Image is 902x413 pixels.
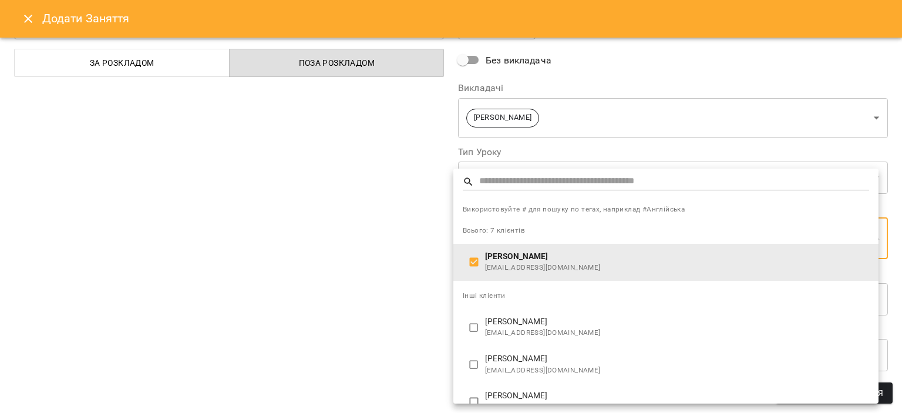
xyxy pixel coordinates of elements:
[485,327,869,339] span: [EMAIL_ADDRESS][DOMAIN_NAME]
[485,316,869,328] p: [PERSON_NAME]
[485,353,869,365] p: [PERSON_NAME]
[463,204,869,216] span: Використовуйте # для пошуку по тегах, наприклад #Англійська
[463,226,525,234] span: Всього: 7 клієнтів
[485,365,869,377] span: [EMAIL_ADDRESS][DOMAIN_NAME]
[485,390,869,402] p: [PERSON_NAME]
[485,262,869,274] span: [EMAIL_ADDRESS][DOMAIN_NAME]
[463,291,506,300] span: Інші клієнти
[485,251,869,263] p: [PERSON_NAME]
